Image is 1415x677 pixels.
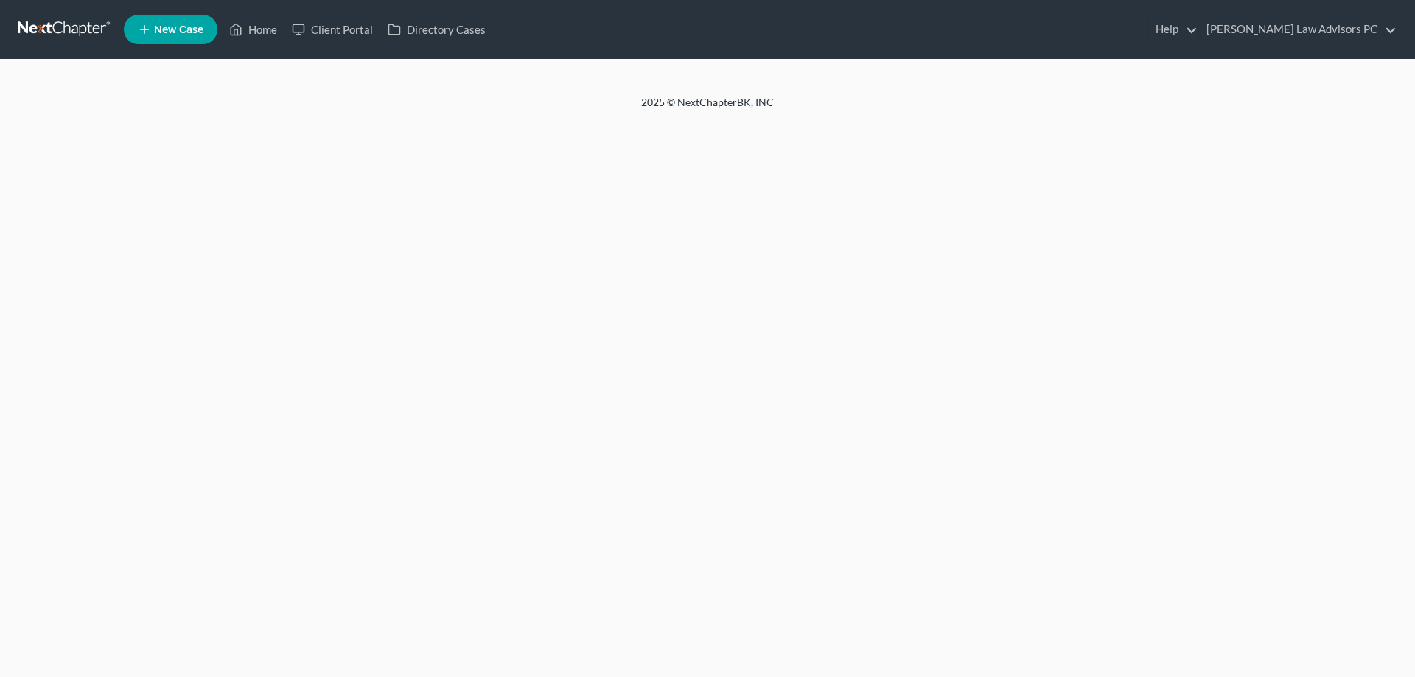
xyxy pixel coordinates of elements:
a: Home [222,16,284,43]
div: 2025 © NextChapterBK, INC [287,95,1128,122]
a: Client Portal [284,16,380,43]
new-legal-case-button: New Case [124,15,217,44]
a: Directory Cases [380,16,493,43]
a: [PERSON_NAME] Law Advisors PC [1199,16,1397,43]
a: Help [1148,16,1198,43]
